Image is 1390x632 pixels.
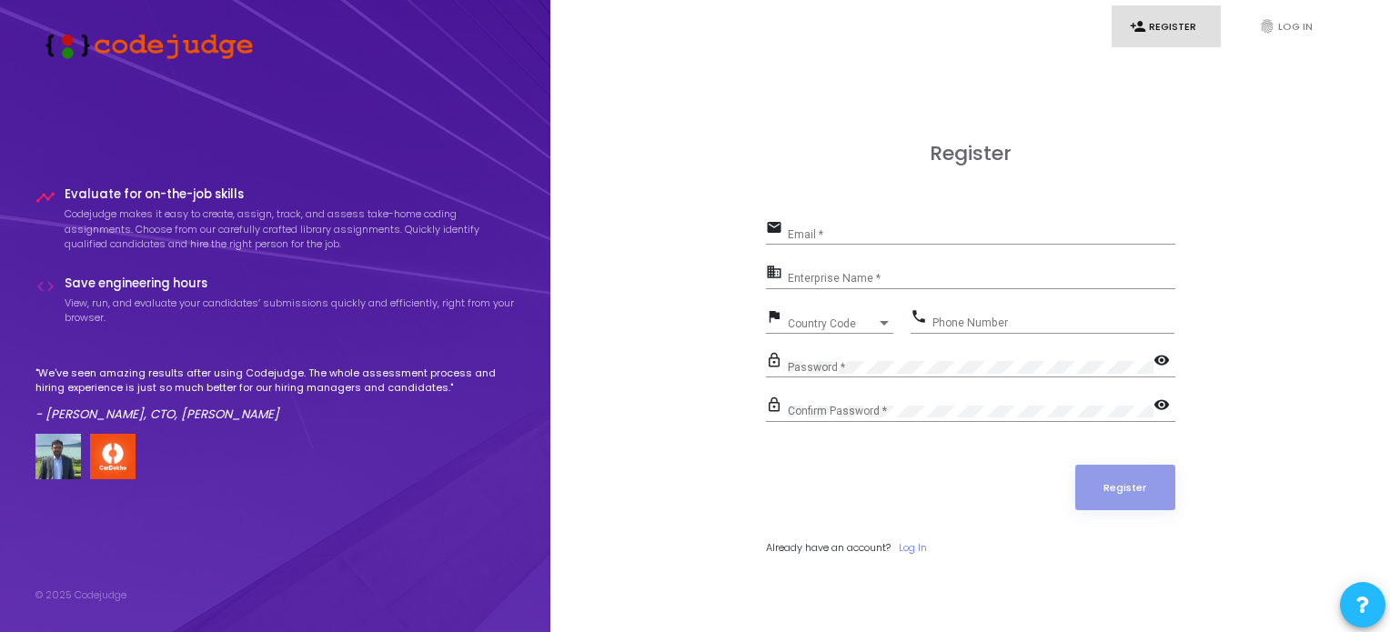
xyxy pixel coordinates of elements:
[35,406,279,423] em: - [PERSON_NAME], CTO, [PERSON_NAME]
[766,540,891,555] span: Already have an account?
[35,366,516,396] p: "We've seen amazing results after using Codejudge. The whole assessment process and hiring experi...
[788,228,1175,241] input: Email
[766,263,788,285] mat-icon: business
[1130,18,1146,35] i: person_add
[911,307,932,329] mat-icon: phone
[65,187,516,202] h4: Evaluate for on-the-job skills
[35,587,126,603] div: © 2025 Codejudge
[35,276,55,296] i: code
[1153,396,1175,417] mat-icon: visibility
[932,316,1174,329] input: Phone Number
[1153,351,1175,373] mat-icon: visibility
[65,296,516,326] p: View, run, and evaluate your candidates’ submissions quickly and efficiently, right from your bro...
[1075,465,1175,510] button: Register
[1112,5,1221,48] a: person_addRegister
[35,187,55,207] i: timeline
[766,142,1175,166] h3: Register
[65,276,516,291] h4: Save engineering hours
[90,434,136,479] img: company-logo
[766,396,788,417] mat-icon: lock_outline
[766,307,788,329] mat-icon: flag
[1259,18,1275,35] i: fingerprint
[65,206,516,252] p: Codejudge makes it easy to create, assign, track, and assess take-home coding assignments. Choose...
[788,318,877,329] span: Country Code
[35,434,81,479] img: user image
[788,273,1175,286] input: Enterprise Name
[766,351,788,373] mat-icon: lock_outline
[1241,5,1350,48] a: fingerprintLog In
[899,540,927,556] a: Log In
[766,218,788,240] mat-icon: email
